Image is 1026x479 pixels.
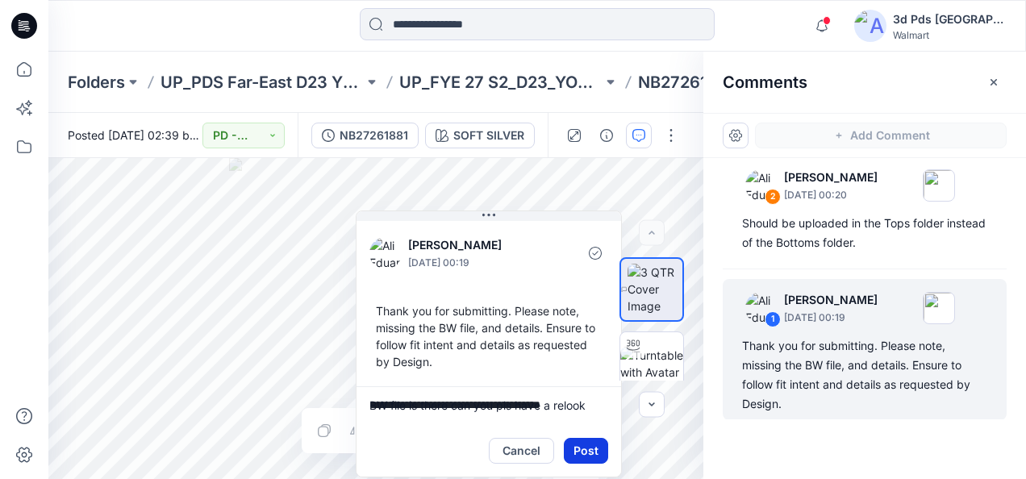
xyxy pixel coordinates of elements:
a: 3d Pds [GEOGRAPHIC_DATA] [199,128,353,142]
button: Cancel [489,438,554,464]
p: [DATE] 00:19 [784,310,878,326]
img: 3 QTR Cover Image [628,264,683,314]
div: Walmart [893,29,1006,41]
p: [PERSON_NAME] [784,168,878,187]
button: Details [594,123,619,148]
div: SOFT SILVER [453,127,524,144]
span: Posted [DATE] 02:39 by [68,127,202,144]
p: [PERSON_NAME] [784,290,878,310]
p: [PERSON_NAME] [408,235,540,255]
div: Should be uploaded in the Tops folder instead of the Bottoms folder. [742,214,987,252]
div: 2 [765,189,781,205]
button: NB27261881 [311,123,419,148]
a: UP_FYE 27 S2_D23_YOUNG MENS BOTTOMS PDS/[GEOGRAPHIC_DATA] [399,71,603,94]
img: Ali Eduardo [745,292,778,324]
button: Post [564,438,608,464]
a: UP_PDS Far-East D23 YM's Bottoms [161,71,364,94]
p: NB27261881 [638,71,734,94]
div: Thank you for submitting. Please note, missing the BW file, and details. Ensure to follow fit int... [742,336,987,414]
div: 1 [765,311,781,327]
button: Add Comment [755,123,1007,148]
button: SOFT SILVER [425,123,535,148]
img: Turntable with Avatar [620,347,683,381]
h2: Comments [723,73,807,92]
div: 3d Pds [GEOGRAPHIC_DATA] [893,10,1006,29]
a: Folders [68,71,125,94]
p: [DATE] 00:20 [784,187,878,203]
img: avatar [854,10,886,42]
img: Ali Eduardo [745,169,778,202]
div: Thank you for submitting. Please note, missing the BW file, and details. Ensure to follow fit int... [369,296,608,377]
div: NB27261881 [340,127,408,144]
img: Ali Eduardo [369,237,402,269]
p: [DATE] 00:19 [408,255,540,271]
